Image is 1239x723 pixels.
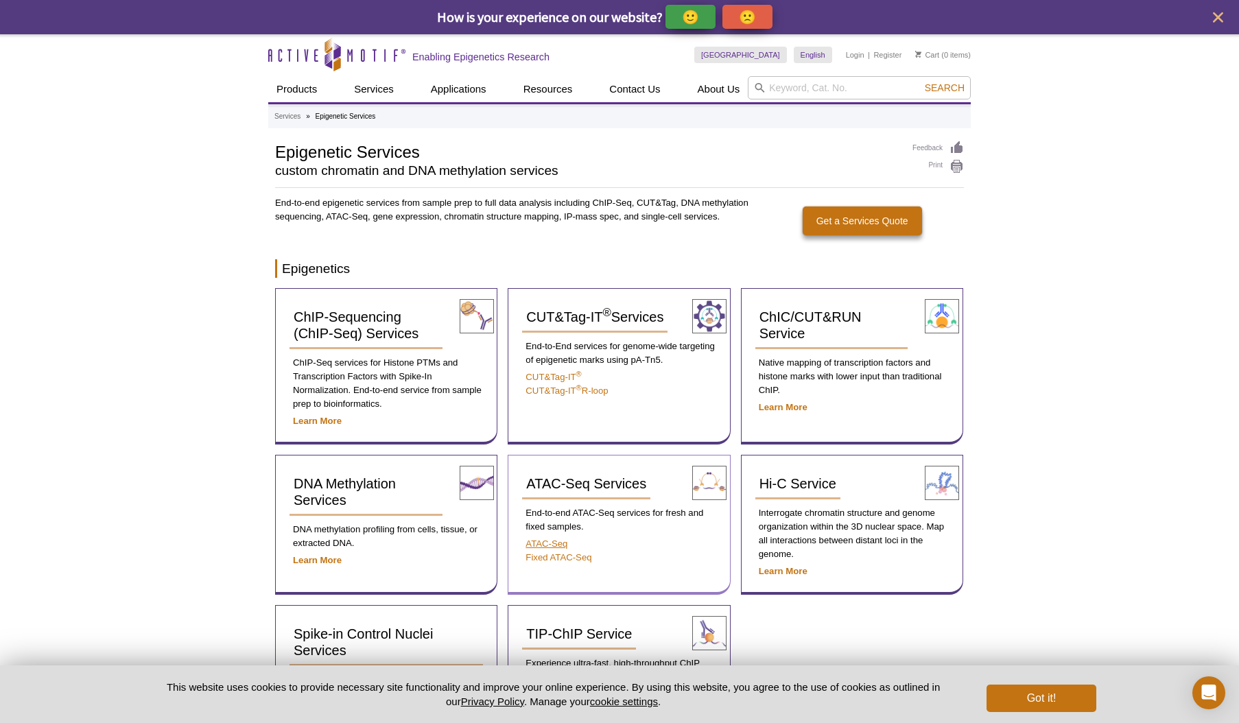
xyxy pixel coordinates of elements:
[290,356,483,411] p: ChIP-Seq services for Histone PTMs and Transcription Factors with Spike-In Normalization. End-to-...
[759,309,862,341] span: ChIC/CUT&RUN Service
[522,340,716,367] p: End-to-End services for genome-wide targeting of epigenetic marks using pA-Tn5.
[526,538,567,549] a: ATAC-Seq
[925,299,959,333] img: ChIC/CUT&RUN Service
[925,466,959,500] img: Hi-C Service
[682,8,699,25] p: 🙂
[692,616,727,650] img: TIP-ChIP Service
[143,680,964,709] p: This website uses cookies to provide necessary site functionality and improve your online experie...
[602,307,611,320] sup: ®
[526,476,646,491] span: ATAC-Seq Services
[601,76,668,102] a: Contact Us
[576,370,582,378] sup: ®
[268,76,325,102] a: Products
[868,47,870,63] li: |
[522,303,668,333] a: CUT&Tag-IT®Services
[846,50,864,60] a: Login
[515,76,581,102] a: Resources
[275,259,964,278] h2: Epigenetics
[275,165,899,177] h2: custom chromatin and DNA methylation services
[915,47,971,63] li: (0 items)
[987,685,1096,712] button: Got it!
[915,51,921,58] img: Your Cart
[460,466,494,500] img: DNA Methylation Services
[526,372,581,382] a: CUT&Tag-IT®
[739,8,756,25] p: 🙁
[275,141,899,161] h1: Epigenetic Services
[275,196,750,224] p: End-to-end epigenetic services from sample prep to full data analysis including ChIP-Seq, CUT&Tag...
[290,303,442,349] a: ChIP-Sequencing (ChIP-Seq) Services
[522,469,650,499] a: ATAC-Seq Services
[1209,9,1227,26] button: close
[915,50,939,60] a: Cart
[437,8,663,25] span: How is your experience on our website?
[925,82,965,93] span: Search
[755,303,908,349] a: ChIC/CUT&RUN Service
[460,299,494,333] img: ChIP-Seq Services
[293,555,342,565] a: Learn More
[689,76,748,102] a: About Us
[912,141,964,156] a: Feedback
[526,309,663,324] span: CUT&Tag-IT Services
[803,206,922,235] a: Get a Services Quote
[294,309,418,341] span: ChIP-Sequencing (ChIP-Seq) Services
[912,159,964,174] a: Print
[290,619,483,666] a: Spike-in Control Nuclei Services
[290,469,442,516] a: DNA Methylation Services
[921,82,969,94] button: Search
[794,47,832,63] a: English
[692,466,727,500] img: ATAC-Seq Services
[294,626,433,658] span: Spike-in Control Nuclei Services
[315,112,375,120] li: Epigenetic Services
[526,386,608,396] a: CUT&Tag-IT®R-loop
[526,552,591,562] a: Fixed ATAC-Seq
[346,76,402,102] a: Services
[748,76,971,99] input: Keyword, Cat. No.
[759,566,807,576] a: Learn More
[522,656,716,698] p: Experience ultra-fast, high-throughput ChIP with up to 96 reactions, requiring as little as 300K-...
[692,299,727,333] img: CUT&Tag-IT® Services
[755,356,949,397] p: Native mapping of transcription factors and histone marks with lower input than traditional ChIP.
[423,76,495,102] a: Applications
[755,506,949,561] p: Interrogate chromatin structure and genome organization within the 3D nuclear space. Map all inte...
[522,619,636,650] a: TIP-ChIP Service
[306,112,310,120] li: »
[522,506,716,534] p: End-to-end ATAC-Seq services for fresh and fixed samples.
[1192,676,1225,709] div: Open Intercom Messenger
[590,696,658,707] button: cookie settings
[576,383,582,392] sup: ®
[293,416,342,426] a: Learn More
[290,523,483,550] p: DNA methylation profiling from cells, tissue, or extracted DNA.
[759,402,807,412] a: Learn More
[461,696,524,707] a: Privacy Policy
[755,469,840,499] a: Hi-C Service
[694,47,787,63] a: [GEOGRAPHIC_DATA]
[526,626,632,641] span: TIP-ChIP Service
[274,110,300,123] a: Services
[873,50,901,60] a: Register
[412,51,550,63] h2: Enabling Epigenetics Research
[759,476,836,491] span: Hi-C Service
[294,476,396,508] span: DNA Methylation Services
